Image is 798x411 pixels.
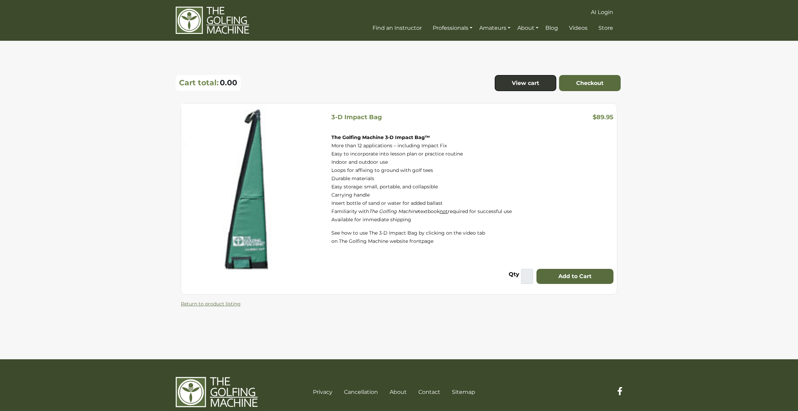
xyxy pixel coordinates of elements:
[536,269,613,284] button: Add to Cart
[452,389,475,395] a: Sitemap
[372,25,422,31] span: Find an Instructor
[220,78,237,87] span: 0.00
[591,9,613,15] span: AI Login
[181,301,241,307] a: Return to product listing
[544,22,560,34] a: Blog
[559,75,621,91] a: Checkout
[509,270,519,281] label: Qty
[176,376,258,408] img: The Golfing Machine
[331,134,430,140] strong: The Golfing Machine 3-D Impact Bag™
[597,22,615,34] a: Store
[478,22,512,34] a: Amateurs
[593,114,613,121] h3: $89.95
[371,22,423,34] a: Find an Instructor
[440,208,448,214] u: not
[569,25,587,31] span: Videos
[418,389,440,395] a: Contact
[589,6,615,18] a: AI Login
[390,389,407,395] a: About
[331,133,613,224] p: More than 12 applications – including Impact Fix Easy to incorporate into lesson plan or practice...
[176,6,249,35] img: The Golfing Machine
[431,22,474,34] a: Professionals
[545,25,558,31] span: Blog
[567,22,589,34] a: Videos
[331,229,613,245] p: See how to use The 3-D Impact Bag by clicking on the video tab on The Golfing Machine website fro...
[344,389,378,395] a: Cancellation
[495,75,556,91] a: View cart
[598,25,613,31] span: Store
[313,389,332,395] a: Privacy
[516,22,540,34] a: About
[181,103,323,281] img: 3-D Impact Bag
[179,78,219,87] p: Cart total:
[331,113,382,121] h5: 3-D Impact Bag
[369,208,418,214] em: The Golfing Machine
